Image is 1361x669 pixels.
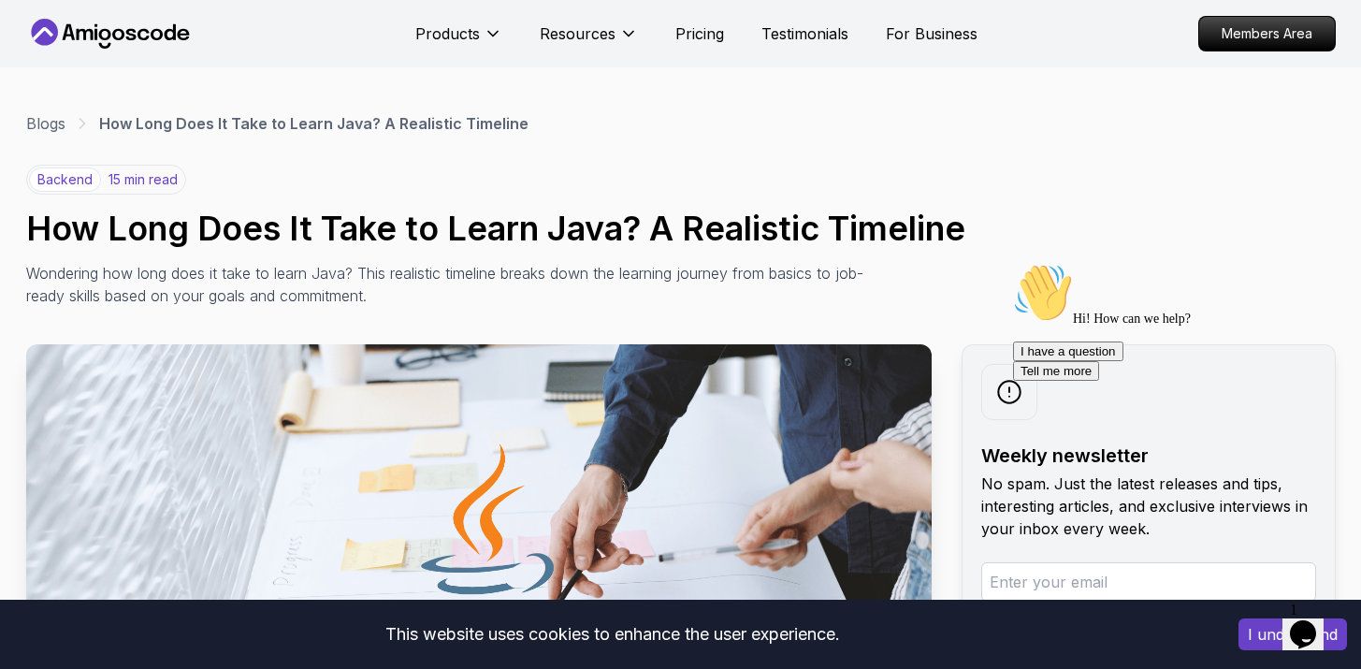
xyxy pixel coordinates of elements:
h2: Weekly newsletter [981,443,1316,469]
span: Hi! How can we help? [7,56,185,70]
iframe: chat widget [1282,594,1342,650]
iframe: chat widget [1006,255,1342,585]
p: backend [29,167,101,192]
p: Products [415,22,480,45]
p: No spam. Just the latest releases and tips, interesting articles, and exclusive interviews in you... [981,473,1316,540]
p: Members Area [1199,17,1335,51]
img: :wave: [7,7,67,67]
div: 👋Hi! How can we help?I have a questionTell me more [7,7,344,125]
p: How Long Does It Take to Learn Java? A Realistic Timeline [99,112,528,135]
p: Resources [540,22,615,45]
h1: How Long Does It Take to Learn Java? A Realistic Timeline [26,210,1336,247]
button: I have a question [7,86,118,106]
button: Accept cookies [1238,618,1347,650]
a: For Business [886,22,977,45]
a: Testimonials [761,22,848,45]
button: Products [415,22,502,60]
a: Pricing [675,22,724,45]
input: Enter your email [981,562,1316,602]
button: Resources [540,22,638,60]
a: Members Area [1198,16,1336,51]
p: Wondering how long does it take to learn Java? This realistic timeline breaks down the learning j... [26,262,864,307]
a: Blogs [26,112,65,135]
div: This website uses cookies to enhance the user experience. [14,614,1210,655]
p: 15 min read [109,170,178,189]
button: Tell me more [7,106,94,125]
